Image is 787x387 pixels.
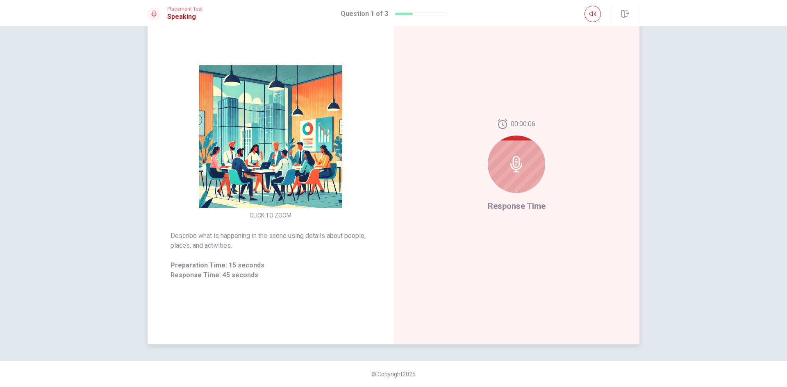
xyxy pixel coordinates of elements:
[171,231,371,251] span: Describe what is happening in the scene using details about people, places, and activities.
[511,119,535,129] span: 00:00:06
[167,6,203,12] span: Placement Test
[371,371,416,378] span: © Copyright 2025
[171,270,371,280] span: Response Time: 45 seconds
[192,65,349,208] img: [object Object]
[246,210,295,221] button: CLICK TO ZOOM
[167,12,203,22] h1: Speaking
[488,201,546,211] span: Response Time
[171,260,371,270] span: Preparation Time: 15 seconds
[341,9,388,19] h1: Question 1 of 3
